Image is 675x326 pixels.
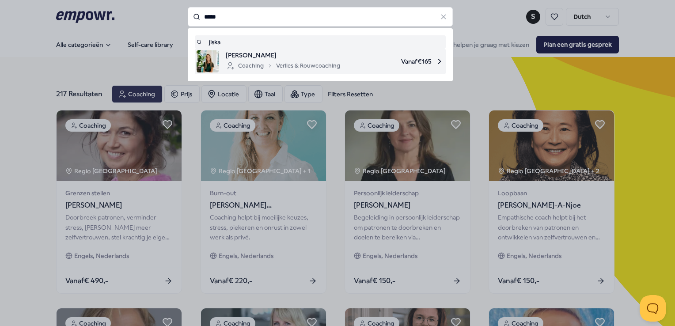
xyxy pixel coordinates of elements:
[197,50,219,72] img: product image
[197,37,444,47] a: jiska
[188,7,453,27] input: Search for products, categories or subcategories
[226,61,340,71] div: Coaching Verlies & Rouwcoaching
[197,50,444,72] a: product image[PERSON_NAME]CoachingVerlies & RouwcoachingVanaf€165
[226,50,340,60] span: [PERSON_NAME]
[640,295,666,322] iframe: Help Scout Beacon - Open
[347,50,444,72] span: Vanaf € 165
